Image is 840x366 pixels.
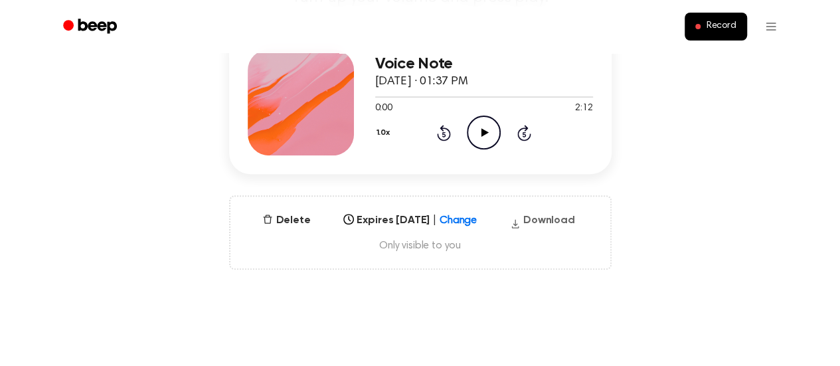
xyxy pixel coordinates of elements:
span: Only visible to you [246,239,594,252]
button: Download [505,213,580,234]
button: Record [685,13,746,41]
span: 2:12 [575,102,592,116]
h3: Voice Note [375,55,593,73]
a: Beep [54,14,129,40]
span: 0:00 [375,102,392,116]
span: [DATE] · 01:37 PM [375,76,468,88]
span: Record [706,21,736,33]
button: Open menu [755,11,787,43]
button: Delete [257,213,315,229]
button: 1.0x [375,122,395,144]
